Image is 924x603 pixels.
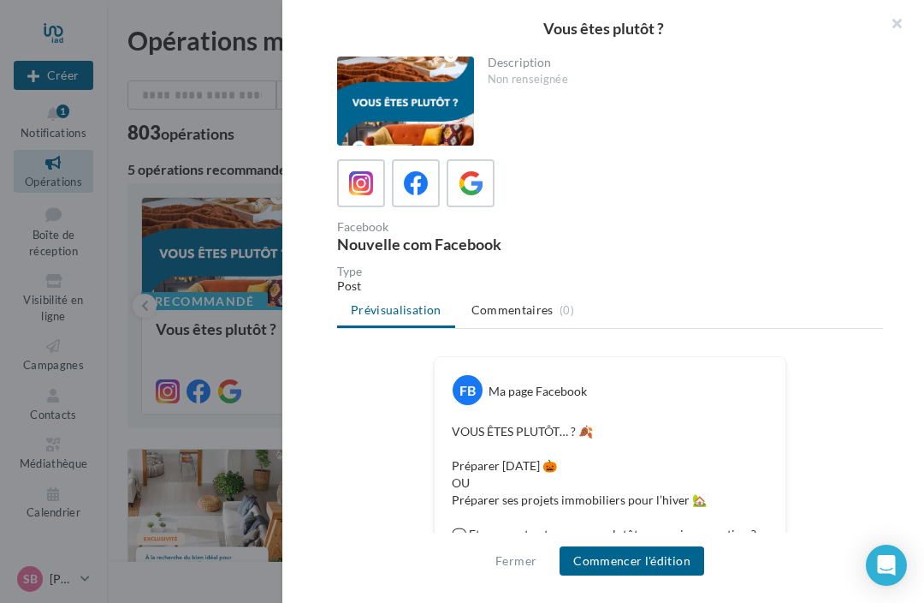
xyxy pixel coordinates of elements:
[337,236,603,252] div: Nouvelle com Facebook
[488,57,870,69] div: Description
[489,551,543,571] button: Fermer
[488,72,870,87] div: Non renseignée
[453,375,483,405] div: FB
[560,546,704,576] button: Commencer l'édition
[337,278,883,295] div: Post
[560,303,574,317] span: (0)
[452,423,768,577] p: VOUS ÊTES PLUTÔT… ? 🍂 Préparer [DATE] 🎃 OU Préparer ses projets immobiliers pour l’hiver 🏡 💬 Et v...
[337,221,603,233] div: Facebook
[489,383,587,400] div: Ma page Facebook
[471,301,554,319] span: Commentaires
[337,266,883,278] div: Type
[866,545,907,586] div: Open Intercom Messenger
[310,21,897,36] div: Vous êtes plutôt ?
